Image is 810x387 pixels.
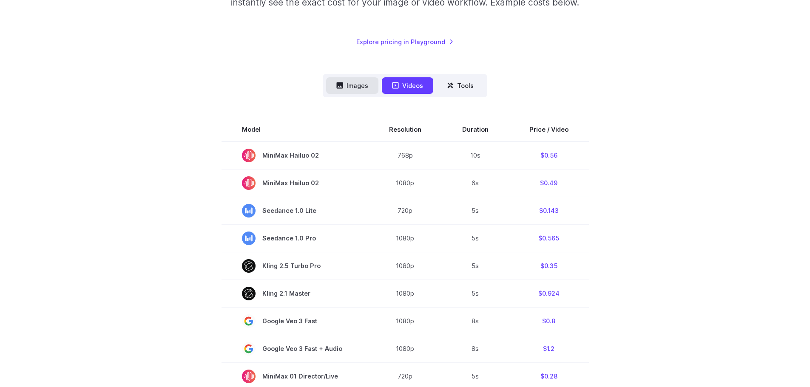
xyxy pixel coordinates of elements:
[509,197,589,224] td: $0.143
[242,149,348,162] span: MiniMax Hailuo 02
[242,314,348,328] span: Google Veo 3 Fast
[369,118,442,141] th: Resolution
[509,307,589,335] td: $0.8
[442,335,509,362] td: 8s
[369,197,442,224] td: 720p
[509,118,589,141] th: Price / Video
[242,287,348,300] span: Kling 2.1 Master
[369,224,442,252] td: 1080p
[442,224,509,252] td: 5s
[509,252,589,280] td: $0.35
[509,169,589,197] td: $0.49
[509,280,589,307] td: $0.924
[509,141,589,169] td: $0.56
[442,252,509,280] td: 5s
[442,307,509,335] td: 8s
[242,370,348,383] span: MiniMax 01 Director/Live
[437,77,484,94] button: Tools
[369,307,442,335] td: 1080p
[356,37,454,47] a: Explore pricing in Playground
[442,141,509,169] td: 10s
[242,342,348,356] span: Google Veo 3 Fast + Audio
[242,176,348,190] span: MiniMax Hailuo 02
[369,169,442,197] td: 1080p
[382,77,433,94] button: Videos
[442,118,509,141] th: Duration
[442,169,509,197] td: 6s
[242,204,348,218] span: Seedance 1.0 Lite
[242,259,348,273] span: Kling 2.5 Turbo Pro
[242,232,348,245] span: Seedance 1.0 Pro
[509,224,589,252] td: $0.565
[442,197,509,224] td: 5s
[369,252,442,280] td: 1080p
[369,335,442,362] td: 1080p
[222,118,369,141] th: Model
[369,280,442,307] td: 1080p
[509,335,589,362] td: $1.2
[442,280,509,307] td: 5s
[369,141,442,169] td: 768p
[326,77,378,94] button: Images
